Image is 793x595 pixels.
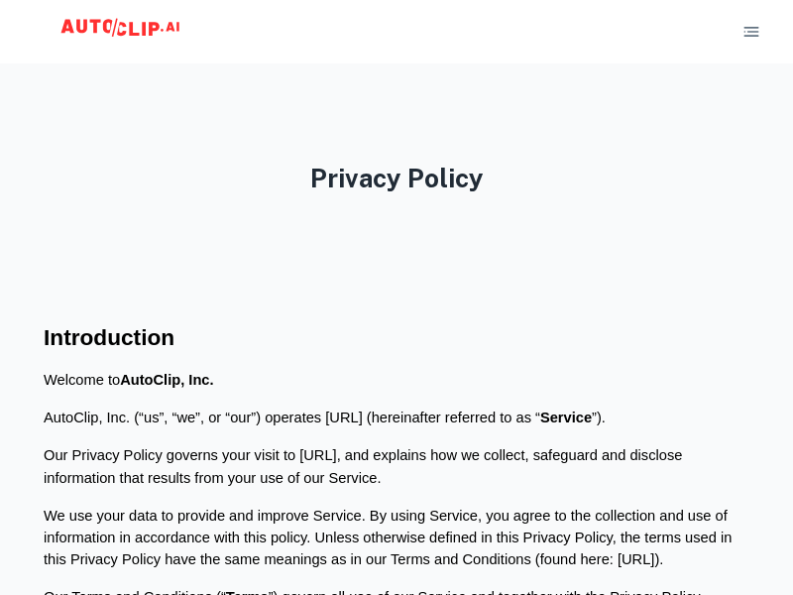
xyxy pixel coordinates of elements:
span: AutoClip, Inc. [120,372,213,388]
h3: Privacy Policy [24,159,769,197]
span: Service [540,410,592,425]
span: ”). [592,410,606,425]
span: We use your data to provide and improve Service. By using Service, you agree to the collection an... [44,508,736,567]
span: AutoClip, Inc. (“us”, “we”, or “our”) operates [URL] (hereinafter referred to as “ [44,410,540,425]
span: Our Privacy Policy governs your visit to [URL], and explains how we collect, safeguard and disclo... [44,447,686,485]
span: Welcome to [44,372,120,388]
span: Introduction [44,324,174,350]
